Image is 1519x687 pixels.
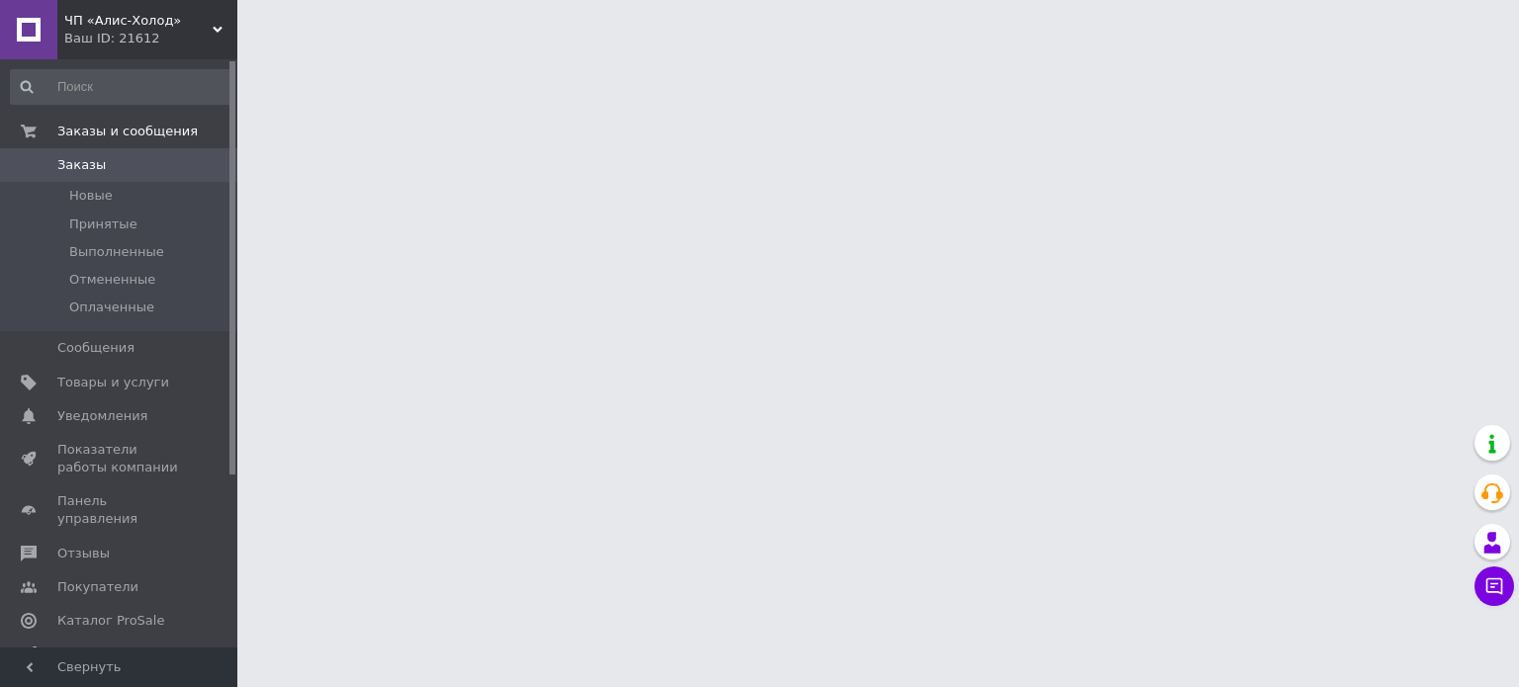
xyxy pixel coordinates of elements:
span: Отмененные [69,271,155,289]
span: Сообщения [57,339,134,357]
span: Уведомления [57,407,147,425]
span: Покупатели [57,578,138,596]
span: Аналитика [57,645,131,663]
span: Товары и услуги [57,374,169,391]
div: Ваш ID: 21612 [64,30,237,47]
span: Заказы [57,156,106,174]
span: Отзывы [57,545,110,562]
span: Новые [69,187,113,205]
span: Показатели работы компании [57,441,183,476]
input: Поиск [10,69,233,105]
button: Чат с покупателем [1474,566,1514,606]
span: Каталог ProSale [57,612,164,630]
span: Выполненные [69,243,164,261]
span: Оплаченные [69,299,154,316]
span: Принятые [69,215,137,233]
span: Заказы и сообщения [57,123,198,140]
span: Панель управления [57,492,183,528]
span: ЧП «Алис-Холод» [64,12,213,30]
